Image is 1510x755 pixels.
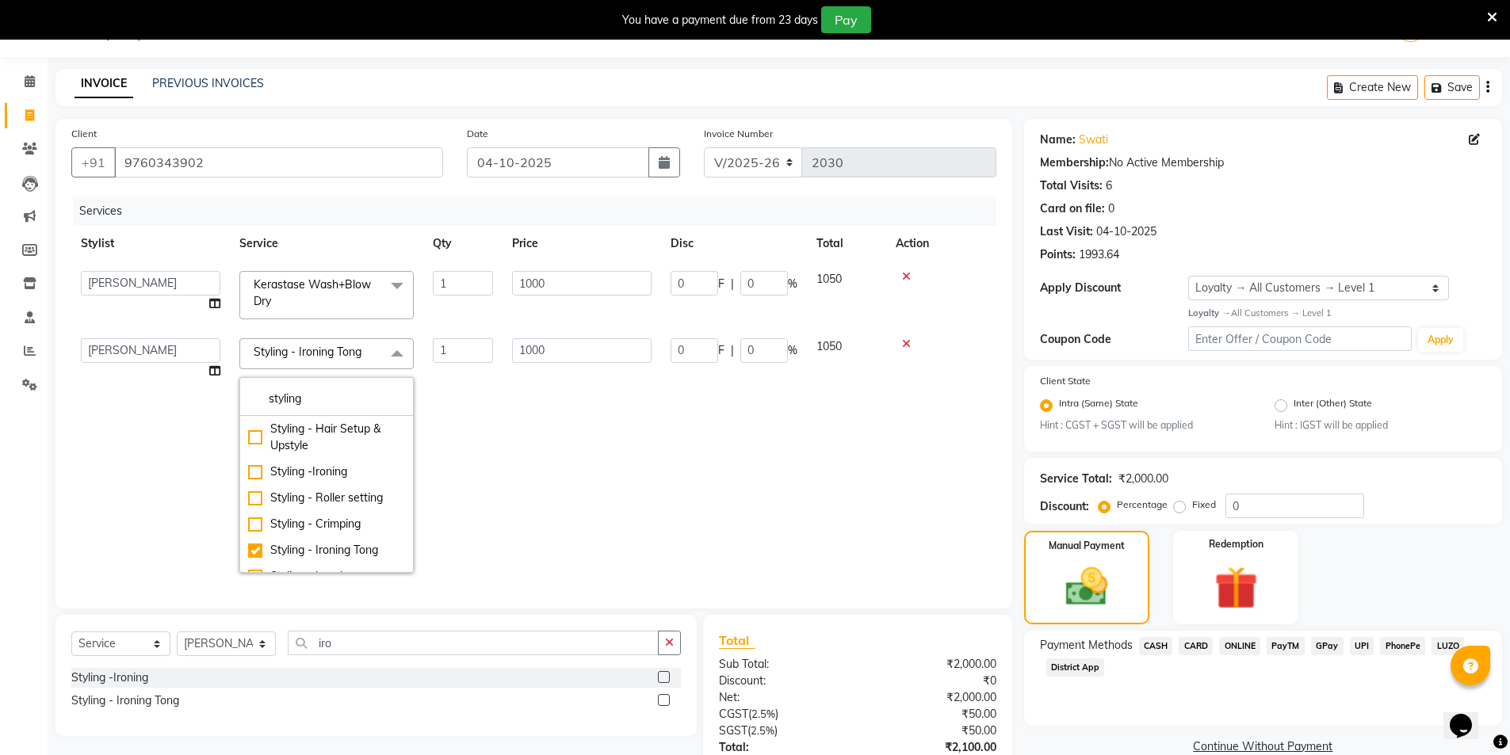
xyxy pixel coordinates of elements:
div: Discount: [707,673,858,689]
span: | [731,276,734,292]
div: 0 [1108,200,1114,217]
div: ₹2,000.00 [858,656,1008,673]
div: 04-10-2025 [1096,223,1156,240]
button: Save [1424,75,1480,100]
div: Styling - Hair Setup & Upstyle [248,421,405,454]
span: Kerastase Wash+Blow Dry [254,277,371,308]
div: ₹0 [858,673,1008,689]
a: Swati [1079,132,1108,148]
span: % [788,342,797,359]
label: Inter (Other) State [1294,396,1372,415]
input: Search by Name/Mobile/Email/Code [114,147,443,177]
th: Total [807,226,886,261]
div: Styling -Ironing [248,463,405,480]
span: CARD [1179,637,1213,655]
div: ₹50.00 [858,706,1008,723]
div: ₹50.00 [858,723,1008,739]
div: Styling - beache waves [248,568,405,585]
span: ONLINE [1219,637,1260,655]
div: Styling - Ironing Tong [71,692,179,709]
div: All Customers → Level 1 [1188,307,1486,320]
img: _cash.svg [1053,562,1121,611]
a: PREVIOUS INVOICES [152,76,264,90]
span: PhonePe [1380,637,1425,655]
span: District App [1046,658,1105,677]
th: Qty [423,226,503,261]
label: Redemption [1209,537,1263,551]
div: Styling -Ironing [71,669,148,686]
div: Styling - Roller setting [248,490,405,506]
div: Discount: [1040,498,1089,515]
div: No Active Membership [1040,154,1486,171]
strong: Loyalty → [1188,307,1230,318]
span: SGST [719,723,747,738]
span: PayTM [1267,637,1305,655]
div: Styling - Ironing Tong [248,542,405,559]
div: Total Visits: [1040,177,1103,194]
span: | [731,342,734,359]
th: Service [230,226,423,261]
div: ( ) [707,706,858,723]
div: ₹2,000.00 [1118,471,1168,487]
span: 2.5% [751,707,775,720]
span: CGST [719,707,748,721]
label: Client [71,127,97,141]
div: 6 [1106,177,1112,194]
a: x [271,294,278,308]
span: 2.5% [751,724,774,737]
div: Styling - Crimping [248,516,405,532]
div: Points: [1040,246,1076,263]
th: Stylist [71,226,230,261]
div: Services [73,196,1008,226]
div: Card on file: [1040,200,1105,217]
img: _gift.svg [1201,561,1271,615]
div: Net: [707,689,858,706]
div: You have a payment due from 23 days [622,12,818,29]
span: Total [719,632,755,649]
span: LUZO [1432,637,1464,655]
span: F [718,342,724,359]
div: ₹2,000.00 [858,689,1008,706]
span: UPI [1350,637,1374,655]
div: Service Total: [1040,471,1112,487]
div: ( ) [707,723,858,739]
a: INVOICE [75,70,133,98]
input: multiselect-search [248,391,405,407]
span: CASH [1139,637,1173,655]
span: Payment Methods [1040,637,1133,654]
div: Sub Total: [707,656,858,673]
iframe: chat widget [1443,692,1494,739]
span: GPay [1311,637,1344,655]
div: Name: [1040,132,1076,148]
input: Enter Offer / Coupon Code [1188,326,1412,351]
input: Search or Scan [288,631,659,655]
span: 1050 [816,339,842,353]
label: Manual Payment [1049,539,1125,553]
label: Intra (Same) State [1059,396,1138,415]
small: Hint : IGST will be applied [1275,418,1486,433]
a: Continue Without Payment [1027,738,1499,755]
div: Coupon Code [1040,331,1189,348]
small: Hint : CGST + SGST will be applied [1040,418,1252,433]
button: Create New [1327,75,1418,100]
button: Apply [1418,328,1463,352]
div: Membership: [1040,154,1109,171]
label: Percentage [1117,498,1168,512]
a: x [361,345,369,359]
div: Apply Discount [1040,280,1189,296]
label: Invoice Number [704,127,773,141]
th: Disc [661,226,807,261]
span: % [788,276,797,292]
label: Client State [1040,374,1091,388]
span: Styling - Ironing Tong [254,345,361,359]
button: Pay [821,6,871,33]
label: Fixed [1192,498,1216,512]
th: Price [503,226,661,261]
div: Last Visit: [1040,223,1093,240]
span: 1050 [816,272,842,286]
button: +91 [71,147,116,177]
div: 1993.64 [1079,246,1119,263]
label: Date [467,127,488,141]
span: F [718,276,724,292]
th: Action [886,226,996,261]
